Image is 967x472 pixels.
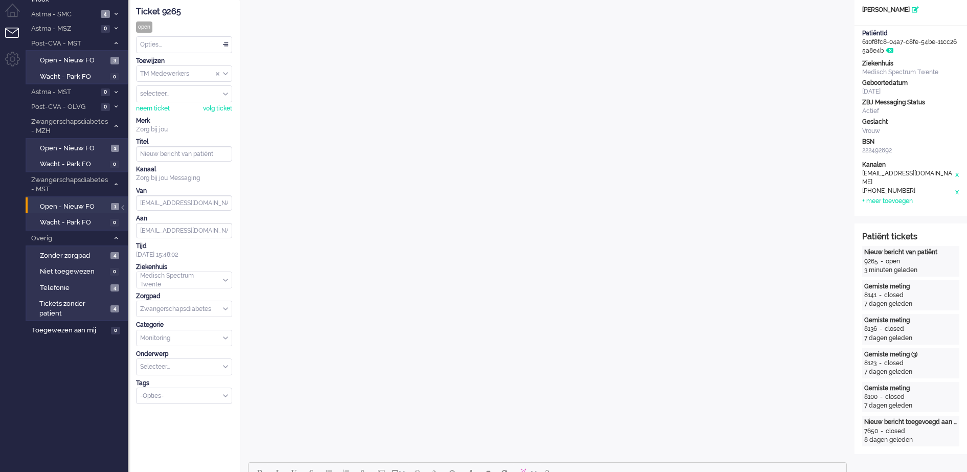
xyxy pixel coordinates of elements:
div: Gemiste meting (3) [864,350,957,359]
body: Rich Text Area. Press ALT-0 for help. [4,4,594,22]
span: 0 [110,73,119,81]
div: 8123 [864,359,876,368]
div: closed [885,393,905,401]
span: Tickets zonder patient [39,299,107,318]
div: Zorg bij jou Messaging [136,174,232,183]
div: Nieuw bericht van patiënt [864,248,957,257]
div: closed [885,325,904,333]
span: Astma - SMC [30,10,98,19]
span: Post-CVA - OLVG [30,102,98,112]
div: Vrouw [862,127,959,136]
div: x [954,169,959,187]
a: Wacht - Park FO 0 [30,216,127,228]
a: Open - Nieuw FO 3 [30,54,127,65]
div: 3 minuten geleden [864,266,957,275]
div: [PHONE_NUMBER] [862,187,954,197]
div: Assign Group [136,65,232,82]
div: [PERSON_NAME] [854,6,967,14]
a: Wacht - Park FO 0 [30,71,127,82]
span: Zonder zorgpad [40,251,108,261]
span: Zwangerschapsdiabetes - MZH [30,117,109,136]
li: Admin menu [5,52,28,75]
span: 0 [111,327,120,334]
div: Select Tags [136,388,232,404]
div: Ziekenhuis [862,59,959,68]
a: Open - Nieuw FO 1 [30,142,127,153]
div: 9265 [864,257,878,266]
div: 7 dagen geleden [864,300,957,308]
div: Merk [136,117,232,125]
span: 1 [111,203,119,211]
span: Post-CVA - MST [30,39,109,49]
span: 4 [110,252,119,260]
div: + meer toevoegen [862,197,913,206]
span: 0 [101,88,110,96]
div: Geslacht [862,118,959,126]
span: 0 [110,219,119,227]
div: Kanalen [862,161,959,169]
div: ZBJ Messaging Status [862,98,959,107]
div: Gemiste meting [864,384,957,393]
span: 1 [111,145,119,152]
span: Telefonie [40,283,108,293]
span: 4 [110,284,119,292]
div: Zorg bij jou [136,125,232,134]
span: Open - Nieuw FO [40,144,108,153]
div: Gemiste meting [864,282,957,291]
div: 7 dagen geleden [864,334,957,343]
div: Van [136,187,232,195]
div: Geboortedatum [862,79,959,87]
div: 610f8fc8-04a7-c8fe-54be-11cc265a8e4b [854,29,967,55]
div: - [878,393,885,401]
div: [EMAIL_ADDRESS][DOMAIN_NAME] [862,169,954,187]
div: - [876,359,884,368]
div: open [886,257,900,266]
div: 7 dagen geleden [864,401,957,410]
div: 8100 [864,393,878,401]
div: Tijd [136,242,232,251]
a: Telefonie 4 [30,282,127,293]
span: 4 [110,305,119,313]
span: Wacht - Park FO [40,72,107,82]
a: Niet toegewezen 0 [30,265,127,277]
div: [DATE] 15:48:02 [136,242,232,259]
div: 7 dagen geleden [864,368,957,376]
div: - [876,291,884,300]
div: 222492892 [862,146,959,155]
span: Toegewezen aan mij [32,326,108,335]
div: Onderwerp [136,350,232,358]
div: Titel [136,138,232,146]
span: Wacht - Park FO [40,160,107,169]
a: Tickets zonder patient 4 [30,298,127,318]
div: Gemiste meting [864,316,957,325]
div: open [136,21,152,33]
span: 0 [110,161,119,168]
div: Medisch Spectrum Twente [862,68,959,77]
span: Overig [30,234,109,243]
div: 8136 [864,325,877,333]
span: Open - Nieuw FO [40,202,108,212]
div: Patiënt tickets [862,231,959,243]
div: Assign User [136,85,232,102]
div: closed [884,359,904,368]
a: Zonder zorgpad 4 [30,250,127,261]
div: Ziekenhuis [136,263,232,272]
div: Zorgpad [136,292,232,301]
span: Astma - MST [30,87,98,97]
div: x [954,187,959,197]
div: Aan [136,214,232,223]
div: Actief [862,107,959,116]
span: Niet toegewezen [40,267,107,277]
span: Wacht - Park FO [40,218,107,228]
div: PatiëntId [862,29,959,38]
div: Categorie [136,321,232,329]
div: Tags [136,379,232,388]
a: Wacht - Park FO 0 [30,158,127,169]
div: 8141 [864,291,876,300]
span: 0 [110,268,119,276]
li: Tickets menu [5,28,28,51]
span: 0 [101,103,110,111]
div: - [878,257,886,266]
span: Open - Nieuw FO [40,56,108,65]
div: Ticket 9265 [136,6,232,18]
